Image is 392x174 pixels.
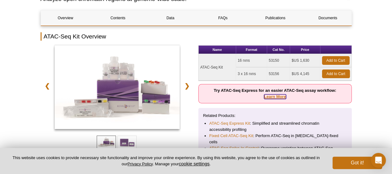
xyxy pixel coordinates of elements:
[198,11,247,25] a: FAQs
[333,157,382,169] button: Got it!
[322,69,350,78] a: Add to Cart
[127,162,152,166] a: Privacy Policy
[179,161,209,166] button: cookie settings
[236,54,267,67] td: 16 rxns
[41,79,54,93] a: ❮
[93,11,143,25] a: Contents
[251,11,300,25] a: Publications
[267,54,290,67] td: 53150
[209,145,341,158] li: : Overcome variation between ATAC-Seq datasets
[180,79,194,93] a: ❯
[267,67,290,81] td: 53156
[146,11,195,25] a: Data
[236,46,267,54] th: Format
[267,46,290,54] th: Cat No.
[203,113,347,119] p: Related Products:
[214,88,336,99] strong: Try ATAC-Seq Express for an easier ATAC-Seq assay workflow:
[303,11,352,25] a: Documents
[371,153,386,168] div: Open Intercom Messenger
[199,54,236,81] td: ATAC-Seq Kit
[264,94,286,99] a: Learn More
[290,46,320,54] th: Price
[41,32,352,41] h2: ATAC-Seq Kit Overview
[322,56,350,65] a: Add to Cart
[209,133,253,139] a: Fixed Cell ATAC-Seq Kit
[290,54,320,67] td: $US 1,630
[209,145,258,151] a: ATAC-Seq Spike-In Control
[55,45,180,131] a: ATAC-Seq Kit
[10,155,322,167] p: This website uses cookies to provide necessary site functionality and improve your online experie...
[41,11,90,25] a: Overview
[236,67,267,81] td: 3 x 16 rxns
[199,46,236,54] th: Name
[290,67,320,81] td: $US 4,145
[209,133,341,145] li: : Perform ATAC-Seq in [MEDICAL_DATA]-fixed cells
[209,120,250,127] a: ATAC-Seq Express Kit
[55,45,180,129] img: ATAC-Seq Kit
[209,120,341,133] li: : Simplified and streamlined chromatin accessibility profiling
